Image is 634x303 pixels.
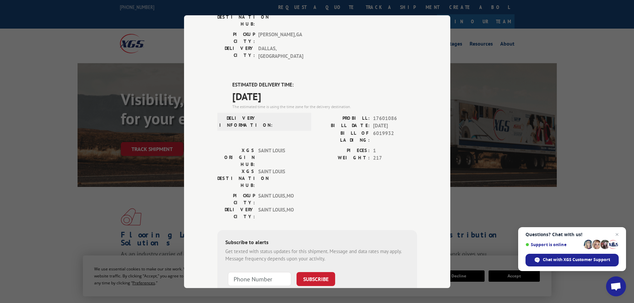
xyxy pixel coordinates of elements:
[373,147,417,154] span: 1
[543,257,610,263] span: Chat with XGS Customer Support
[373,154,417,162] span: 217
[225,247,409,262] div: Get texted with status updates for this shipment. Message and data rates may apply. Message frequ...
[232,81,417,89] label: ESTIMATED DELIVERY TIME:
[526,232,619,237] span: Questions? Chat with us!
[373,114,417,122] span: 17601086
[217,31,255,45] label: PICKUP CITY:
[317,147,370,154] label: PIECES:
[258,31,303,45] span: [PERSON_NAME] , GA
[317,154,370,162] label: WEIGHT:
[297,272,335,286] button: SUBSCRIBE
[613,230,621,238] span: Close chat
[373,122,417,130] span: [DATE]
[526,242,581,247] span: Support is online
[258,206,303,220] span: SAINT LOUIS , MO
[317,114,370,122] label: PROBILL:
[217,192,255,206] label: PICKUP CITY:
[232,88,417,103] span: [DATE]
[258,192,303,206] span: SAINT LOUIS , MO
[232,103,417,109] div: The estimated time is using the time zone for the delivery destination.
[217,206,255,220] label: DELIVERY CITY:
[228,272,291,286] input: Phone Number
[526,254,619,266] div: Chat with XGS Customer Support
[258,168,303,189] span: SAINT LOUIS
[217,45,255,60] label: DELIVERY CITY:
[217,7,255,28] label: XGS DESTINATION HUB:
[225,238,409,247] div: Subscribe to alerts
[373,129,417,143] span: 6019932
[258,45,303,60] span: DALLAS , [GEOGRAPHIC_DATA]
[217,147,255,168] label: XGS ORIGIN HUB:
[606,276,626,296] div: Open chat
[317,122,370,130] label: BILL DATE:
[258,7,303,28] span: DALLAS
[317,129,370,143] label: BILL OF LADING:
[217,168,255,189] label: XGS DESTINATION HUB:
[219,114,257,128] label: DELIVERY INFORMATION:
[258,147,303,168] span: SAINT LOUIS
